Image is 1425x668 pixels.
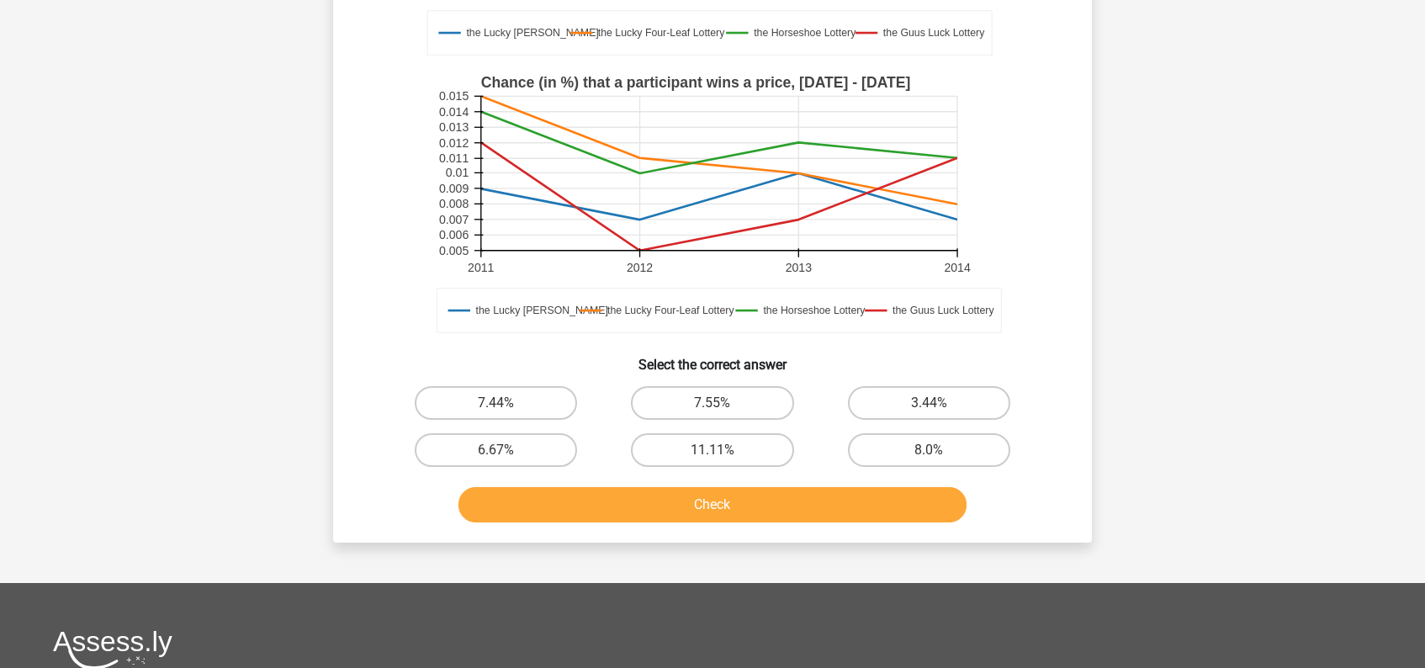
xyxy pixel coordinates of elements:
[883,27,985,39] text: the Guus Luck Lottery
[631,386,793,420] label: 7.55%
[481,74,911,91] text: Chance (in %) that a participant wins a price, [DATE] - [DATE]
[468,261,494,274] text: 2011
[439,198,469,211] text: 0.008
[466,27,598,39] text: the Lucky [PERSON_NAME]
[848,386,1010,420] label: 3.44%
[439,213,469,226] text: 0.007
[439,105,469,119] text: 0.014
[415,386,577,420] label: 7.44%
[476,305,608,316] text: the Lucky [PERSON_NAME]
[631,433,793,467] label: 11.11%
[439,89,469,103] text: 0.015
[944,261,970,274] text: 2014
[627,261,653,274] text: 2012
[754,27,856,39] text: the Horseshoe Lottery
[439,228,469,241] text: 0.006
[786,261,812,274] text: 2013
[458,487,967,522] button: Check
[763,305,866,316] text: the Horseshoe Lottery
[360,343,1065,373] h6: Select the correct answer
[439,151,469,165] text: 0.011
[415,433,577,467] label: 6.67%
[607,305,734,316] text: the Lucky Four-Leaf Lottery
[439,136,469,150] text: 0.012
[439,182,469,195] text: 0.009
[598,27,725,39] text: the Lucky Four-Leaf Lottery
[848,433,1010,467] label: 8.0%
[893,305,994,316] text: the Guus Luck Lottery
[439,120,469,134] text: 0.013
[446,167,469,180] text: 0.01
[439,244,469,257] text: 0.005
